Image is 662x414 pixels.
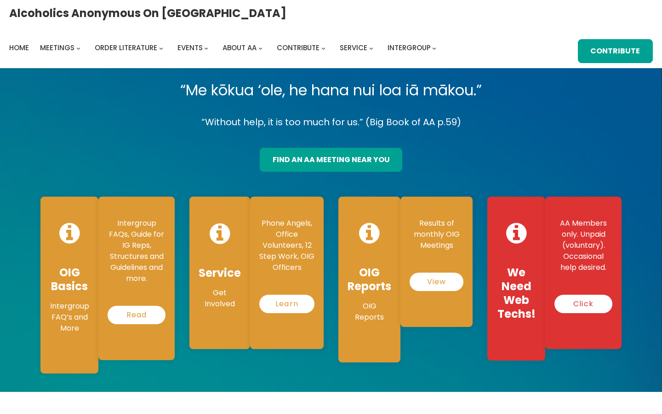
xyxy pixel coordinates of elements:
[177,43,203,52] span: Events
[40,43,74,52] span: Meetings
[260,148,402,172] a: find an aa meeting near you
[223,43,257,52] span: About AA
[388,41,431,54] a: Intergroup
[95,43,157,52] span: Order Literature
[348,301,391,323] p: OIG Reports
[9,41,439,54] nav: Intergroup
[277,43,320,52] span: Contribute
[340,41,367,54] a: Service
[33,77,629,103] p: “Me kōkua ‘ole, he hana nui loa iā mākou.”
[33,114,629,130] p: “Without help, it is too much for us.” (Big Book of AA p.59)
[159,46,163,50] button: Order Literature submenu
[199,266,241,280] h4: Service
[9,41,29,54] a: Home
[321,46,325,50] button: Contribute submenu
[9,43,29,52] span: Home
[108,218,165,284] p: Intergroup FAQs, Guide for IG Reps, Structures and Guidelines and more.
[496,266,536,321] h4: We Need Web Techs!
[410,273,463,291] a: View Reports
[348,266,391,293] h4: OIG Reports
[50,266,89,293] h4: OIG Basics
[277,41,320,54] a: Contribute
[554,218,612,273] p: AA Members only. Unpaid (voluntary). Occasional help desired.
[223,41,257,54] a: About AA
[578,39,653,63] a: Contribute
[76,46,80,50] button: Meetings submenu
[259,295,314,313] a: Learn More…
[369,46,373,50] button: Service submenu
[108,306,165,324] a: Read More…
[204,46,208,50] button: Events submenu
[258,46,263,50] button: About AA submenu
[340,43,367,52] span: Service
[388,43,431,52] span: Intergroup
[410,218,463,251] p: Results of monthly OIG Meetings
[199,287,241,309] p: Get Involved
[9,3,286,23] a: Alcoholics Anonymous on [GEOGRAPHIC_DATA]
[177,41,203,54] a: Events
[259,218,314,273] p: Phone Angels, Office Volunteers, 12 Step Work, OIG Officers
[432,46,436,50] button: Intergroup submenu
[554,295,612,313] a: Click here
[40,41,74,54] a: Meetings
[50,301,89,334] p: Intergroup FAQ’s and More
